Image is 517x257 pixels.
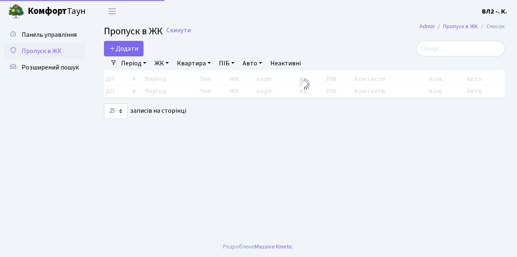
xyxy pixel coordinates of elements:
a: ПІБ [216,56,238,70]
b: Комфорт [28,4,67,18]
a: Квартира [174,56,214,70]
a: Massive Kinetic [255,242,293,251]
span: Таун [28,4,86,18]
span: Пропуск в ЖК [22,47,62,56]
a: Пропуск в ЖК [4,43,86,59]
span: Додати [109,44,138,53]
nav: breadcrumb [407,18,517,35]
img: Обробка... [298,78,311,91]
div: Розроблено . [223,242,294,251]
a: Розширений пошук [4,59,86,76]
a: ЖК [151,56,172,70]
li: Список [478,22,505,31]
a: Авто [239,56,265,70]
button: Переключити навігацію [102,4,122,18]
input: Пошук... [416,41,505,56]
a: Admin [420,22,435,31]
a: Скинути [166,27,191,34]
a: Період [118,56,150,70]
a: Панель управління [4,27,86,43]
span: Пропуск в ЖК [104,24,163,38]
a: Неактивні [267,56,304,70]
span: Панель управління [22,30,77,39]
a: Пропуск в ЖК [443,22,478,31]
a: ВЛ2 -. К. [482,7,507,16]
select: записів на сторінці [104,103,128,119]
a: Додати [104,41,144,56]
span: Розширений пошук [22,63,79,72]
label: записів на сторінці [104,103,186,119]
img: logo.png [8,3,24,20]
